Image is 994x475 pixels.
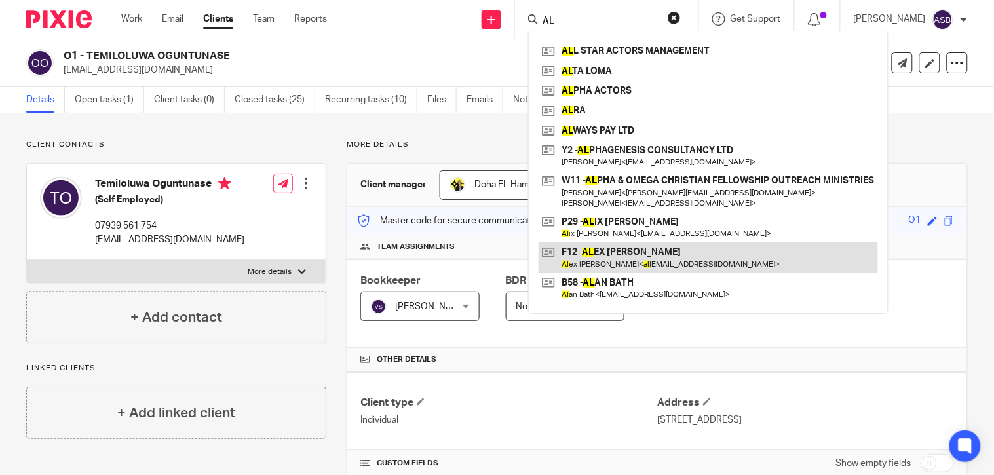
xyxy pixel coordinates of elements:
label: Show empty fields [836,457,911,470]
img: svg%3E [40,177,82,219]
span: Get Support [731,14,781,24]
h4: + Add contact [130,307,222,328]
h4: + Add linked client [117,403,235,423]
h3: Client manager [360,178,427,191]
a: Closed tasks (25) [235,87,315,113]
a: Details [26,87,65,113]
input: Search [541,16,659,28]
span: [PERSON_NAME] [395,302,467,311]
a: Recurring tasks (10) [325,87,417,113]
a: Clients [203,12,233,26]
img: svg%3E [932,9,953,30]
h2: O1 - TEMILOLUWA OGUNTUNASE [64,49,644,63]
p: Linked clients [26,363,326,373]
a: Notes (1) [513,87,561,113]
a: Work [121,12,142,26]
p: More details [248,267,292,277]
a: Files [427,87,457,113]
a: Client tasks (0) [154,87,225,113]
img: Doha-Starbridge.jpg [450,177,466,193]
a: Team [253,12,275,26]
span: BDR [506,275,527,286]
span: Other details [377,354,436,365]
i: Primary [218,177,231,190]
img: svg%3E [371,299,387,314]
p: [EMAIL_ADDRESS][DOMAIN_NAME] [64,64,790,77]
h4: CUSTOM FIELDS [360,458,657,468]
h4: Temiloluwa Oguntunase [95,177,244,193]
span: Not selected [516,302,569,311]
p: [PERSON_NAME] [854,12,926,26]
span: Doha EL Hamid [474,180,537,189]
button: Clear [668,11,681,24]
h4: Client type [360,396,657,409]
img: svg%3E [26,49,54,77]
h5: (Self Employed) [95,193,244,206]
a: Emails [467,87,503,113]
a: Reports [294,12,327,26]
a: Email [162,12,183,26]
a: Open tasks (1) [75,87,144,113]
p: Master code for secure communications and files [357,214,583,227]
p: [STREET_ADDRESS] [657,413,954,427]
img: Pixie [26,10,92,28]
p: More details [347,140,968,150]
div: O1 [909,214,921,229]
p: 07939 561 754 [95,219,244,233]
span: Bookkeeper [360,275,421,286]
span: Team assignments [377,242,455,252]
p: [EMAIL_ADDRESS][DOMAIN_NAME] [95,233,244,246]
p: Individual [360,413,657,427]
p: Client contacts [26,140,326,150]
h4: Address [657,396,954,409]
